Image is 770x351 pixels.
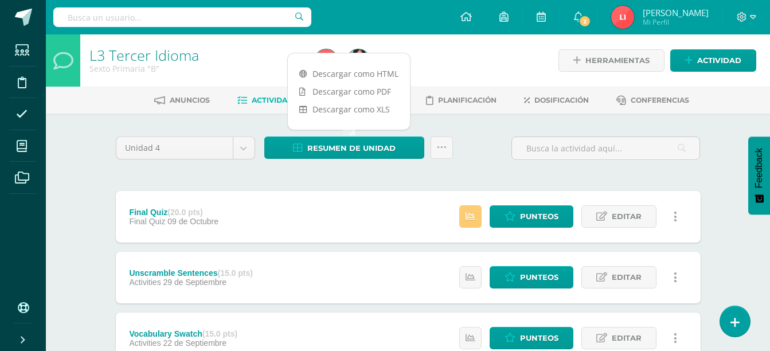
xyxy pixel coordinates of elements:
span: 09 de Octubre [167,217,218,226]
span: Punteos [520,267,558,288]
a: Punteos [490,327,573,349]
span: Editar [612,327,642,349]
a: Dosificación [524,91,589,110]
strong: (20.0 pts) [167,208,202,217]
span: Anuncios [170,96,210,104]
span: Conferencias [631,96,689,104]
a: Herramientas [558,49,665,72]
span: Dosificación [534,96,589,104]
span: Herramientas [585,50,650,71]
span: Editar [612,206,642,227]
button: Feedback - Mostrar encuesta [748,136,770,214]
span: 22 de Septiembre [163,338,227,348]
span: Feedback [754,148,764,188]
div: Unscramble Sentences [129,268,253,278]
span: Planificación [438,96,497,104]
input: Busca un usuario... [53,7,311,27]
img: 01dd2756ea9e2b981645035e79ba90e3.png [611,6,634,29]
a: Conferencias [616,91,689,110]
span: Unidad 4 [125,137,224,159]
span: Activities [129,338,161,348]
span: 29 de Septiembre [163,278,227,287]
a: Punteos [490,205,573,228]
a: Descargar como HTML [288,65,410,83]
span: Editar [612,267,642,288]
div: Sexto Primaria 'B' [89,63,301,74]
a: Descargar como XLS [288,100,410,118]
a: Punteos [490,266,573,288]
div: Vocabulary Swatch [129,329,237,338]
span: 2 [579,15,591,28]
a: Planificación [426,91,497,110]
strong: (15.0 pts) [202,329,237,338]
span: Punteos [520,327,558,349]
a: Actividad [670,49,756,72]
div: Final Quiz [129,208,218,217]
span: Mi Perfil [643,17,709,27]
img: 370ed853a3a320774bc16059822190fc.png [347,49,370,72]
span: Actividades [252,96,302,104]
span: [PERSON_NAME] [643,7,709,18]
h1: L3 Tercer Idioma [89,47,301,63]
a: Resumen de unidad [264,136,424,159]
a: Unidad 4 [116,137,255,159]
img: 01dd2756ea9e2b981645035e79ba90e3.png [315,49,338,72]
span: Actividad [697,50,741,71]
a: Actividades [237,91,302,110]
span: Punteos [520,206,558,227]
span: Final Quiz [129,217,165,226]
a: L3 Tercer Idioma [89,45,199,65]
input: Busca la actividad aquí... [512,137,699,159]
a: Descargar como PDF [288,83,410,100]
span: Resumen de unidad [307,138,396,159]
strong: (15.0 pts) [217,268,252,278]
a: Anuncios [154,91,210,110]
span: Activities [129,278,161,287]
